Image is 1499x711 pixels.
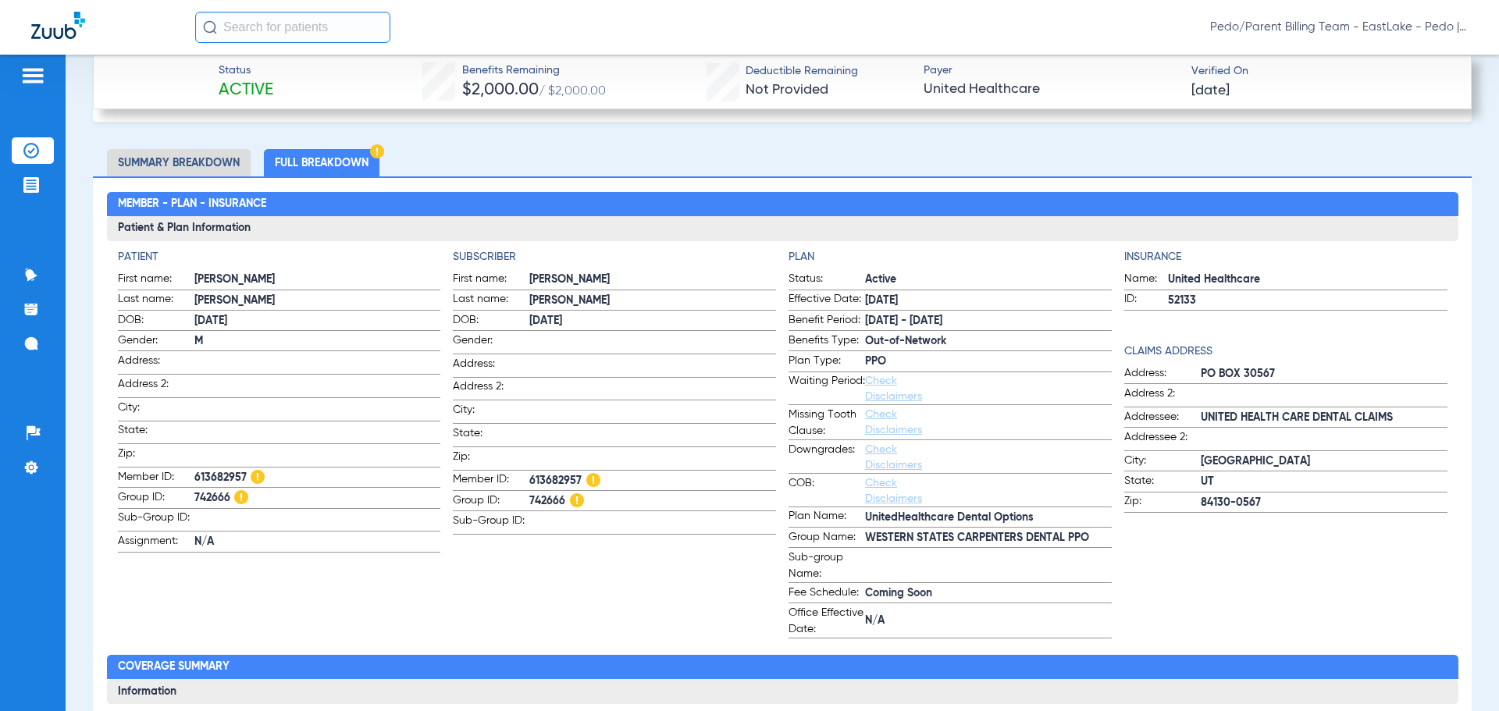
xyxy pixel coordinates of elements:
[118,249,441,265] h4: Patient
[1168,272,1447,288] span: United Healthcare
[1124,271,1168,290] span: Name:
[118,332,194,351] span: Gender:
[865,272,1112,288] span: Active
[195,12,390,43] input: Search for patients
[789,353,865,371] span: Plan Type:
[1124,365,1201,384] span: Address:
[462,82,539,98] span: $2,000.00
[118,510,194,531] span: Sub-Group ID:
[570,493,584,507] img: Hazard
[194,490,441,507] span: 742666
[31,12,85,39] img: Zuub Logo
[453,449,529,470] span: Zip:
[107,192,1458,217] h2: Member - Plan - Insurance
[251,470,265,484] img: Hazard
[453,402,529,423] span: City:
[194,470,441,486] span: 613682957
[529,473,776,489] span: 613682957
[1124,453,1201,471] span: City:
[1201,495,1447,511] span: 84130-0567
[1201,474,1447,490] span: UT
[789,407,865,439] span: Missing Tooth Clause:
[789,312,865,331] span: Benefit Period:
[1124,291,1168,310] span: ID:
[453,492,529,511] span: Group ID:
[264,149,379,176] li: Full Breakdown
[1191,81,1230,101] span: [DATE]
[107,216,1458,241] h3: Patient & Plan Information
[529,272,776,288] span: [PERSON_NAME]
[865,478,922,504] a: Check Disclaimers
[586,473,600,487] img: Hazard
[118,271,194,290] span: First name:
[865,333,1112,350] span: Out-of-Network
[1124,249,1447,265] app-breakdown-title: Insurance
[107,679,1458,704] h3: Information
[194,272,441,288] span: [PERSON_NAME]
[219,80,273,101] span: Active
[453,356,529,377] span: Address:
[194,333,441,350] span: M
[1201,410,1447,426] span: UNITED HEALTH CARE DENTAL CLAIMS
[118,353,194,374] span: Address:
[462,62,606,79] span: Benefits Remaining
[107,655,1458,680] h2: Coverage Summary
[865,313,1112,329] span: [DATE] - [DATE]
[1191,63,1446,80] span: Verified On
[529,313,776,329] span: [DATE]
[107,149,251,176] li: Summary Breakdown
[453,513,529,534] span: Sub-Group ID:
[194,534,441,550] span: N/A
[118,376,194,397] span: Address 2:
[118,533,194,552] span: Assignment:
[789,475,865,507] span: COB:
[865,375,922,402] a: Check Disclaimers
[194,313,441,329] span: [DATE]
[453,271,529,290] span: First name:
[789,373,865,404] span: Waiting Period:
[453,332,529,354] span: Gender:
[789,549,865,582] span: Sub-group Name:
[1124,409,1201,428] span: Addressee:
[1124,493,1201,512] span: Zip:
[453,249,776,265] h4: Subscriber
[118,489,194,508] span: Group ID:
[865,613,1112,629] span: N/A
[118,400,194,421] span: City:
[865,530,1112,546] span: WESTERN STATES CARPENTERS DENTAL PPO
[789,605,865,638] span: Office Effective Date:
[1168,293,1447,309] span: 52133
[1421,636,1499,711] iframe: Chat Widget
[1201,453,1447,470] span: [GEOGRAPHIC_DATA]
[1124,386,1201,407] span: Address 2:
[865,293,1112,309] span: [DATE]
[118,422,194,443] span: State:
[789,585,865,603] span: Fee Schedule:
[1201,366,1447,382] span: PO BOX 30567
[789,529,865,548] span: Group Name:
[370,144,384,158] img: Hazard
[529,293,776,309] span: [PERSON_NAME]
[118,312,194,331] span: DOB:
[746,83,828,97] span: Not Provided
[789,291,865,310] span: Effective Date:
[529,493,776,510] span: 742666
[203,20,217,34] img: Search Icon
[219,62,273,79] span: Status
[865,510,1112,526] span: UnitedHealthcare Dental Options
[234,490,248,504] img: Hazard
[865,409,922,435] a: Check Disclaimers
[789,332,865,351] span: Benefits Type:
[1124,473,1201,492] span: State:
[539,85,606,98] span: / $2,000.00
[789,249,1112,265] h4: Plan
[789,508,865,527] span: Plan Name:
[746,63,858,80] span: Deductible Remaining
[118,291,194,310] span: Last name:
[453,425,529,446] span: State:
[1124,343,1447,360] app-breakdown-title: Claims Address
